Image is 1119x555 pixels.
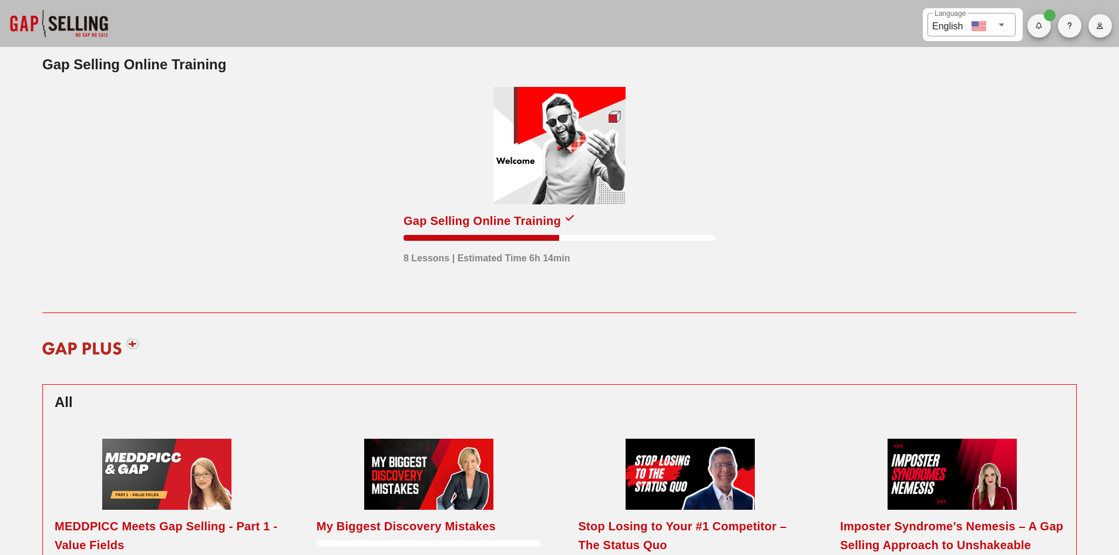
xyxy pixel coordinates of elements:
[42,54,1077,75] h2: Gap Selling Online Training
[35,328,147,364] img: gap-plus-logo-red.svg
[55,392,1064,413] h2: All
[932,16,963,33] div: English
[404,211,561,230] div: Gap Selling Online Training
[1044,9,1056,21] span: Badge
[55,517,279,554] div: MEDDPICC Meets Gap Selling - Part 1 - Value Fields
[317,517,496,536] div: My Biggest Discovery Mistakes
[579,517,803,554] div: Stop Losing to Your #1 Competitor – The Status Quo
[928,13,1016,36] div: LanguageEnglish
[935,9,966,18] label: Language
[404,245,570,265] div: 8 Lessons | Estimated Time 6h 14min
